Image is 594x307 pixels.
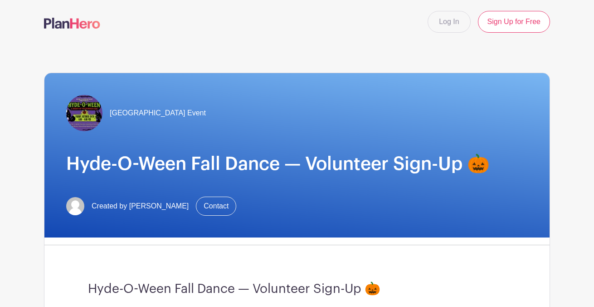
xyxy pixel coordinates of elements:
a: Sign Up for Free [478,11,550,33]
span: Created by [PERSON_NAME] [92,201,189,212]
img: logo-507f7623f17ff9eddc593b1ce0a138ce2505c220e1c5a4e2b4648c50719b7d32.svg [44,18,100,29]
h3: Hyde-O-Ween Fall Dance — Volunteer Sign-Up 🎃 [88,282,506,297]
a: Contact [196,197,236,216]
img: Facebook%20Event%20Banner.jpg [66,95,102,131]
img: default-ce2991bfa6775e67f084385cd625a349d9dcbb7a52a09fb2fda1e96e2d18dcdb.png [66,197,84,215]
span: [GEOGRAPHIC_DATA] Event [110,108,206,119]
h1: Hyde-O-Ween Fall Dance — Volunteer Sign-Up 🎃 [66,153,528,175]
a: Log In [428,11,470,33]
